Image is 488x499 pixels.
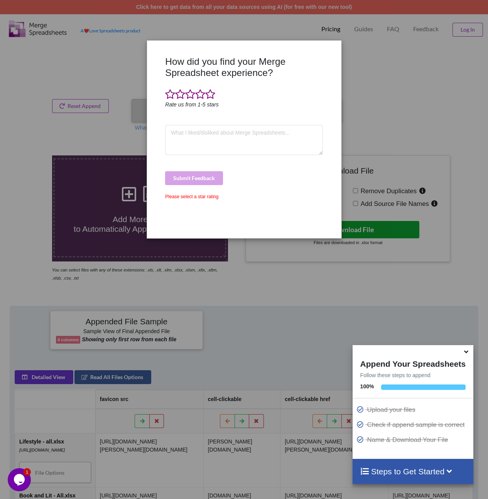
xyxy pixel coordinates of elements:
h4: Steps to Get Started [360,467,466,476]
h3: How did you find your Merge Spreadsheet experience? [165,56,323,79]
h4: Append Your Spreadsheets [353,357,473,369]
p: Follow these steps to append [353,371,473,379]
b: 100 % [360,383,374,389]
p: Check if append sample is correct [356,420,471,430]
i: Rate us from 1-5 stars [165,101,219,108]
p: Upload your files [356,405,471,415]
div: Please select a star rating [165,193,323,200]
iframe: chat widget [8,468,32,491]
p: Name & Download Your File [356,435,471,445]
